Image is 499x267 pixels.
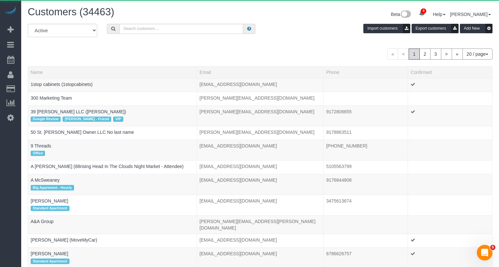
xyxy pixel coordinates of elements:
[31,237,97,243] a: [PERSON_NAME] (MoveMyCar)
[31,109,126,114] a: 39 [PERSON_NAME] LLC ([PERSON_NAME])
[400,10,411,19] img: New interface
[421,8,426,14] span: 4
[462,49,492,60] button: 20 / page
[4,7,17,16] img: Automaid Logo
[197,174,323,195] td: Email
[408,195,492,215] td: Confirmed
[31,95,72,101] a: 300 Marketing Team
[398,49,409,60] span: <
[31,219,53,224] a: A&A Group
[416,7,428,21] a: 4
[197,78,323,92] td: Email
[197,105,323,126] td: Email
[387,49,492,60] nav: Pagination navigation
[408,92,492,105] td: Confirmed
[63,117,111,122] span: [PERSON_NAME] - Friend
[324,216,408,234] td: Phone
[31,198,68,204] a: [PERSON_NAME]
[28,195,197,215] td: Name
[31,170,194,171] div: Tags
[324,174,408,195] td: Phone
[31,183,194,192] div: Tags
[31,251,68,256] a: [PERSON_NAME]
[441,49,452,60] a: >
[197,234,323,248] td: Email
[391,12,411,17] a: Beta
[119,24,243,34] input: Search customers ...
[31,204,194,213] div: Tags
[408,140,492,160] td: Confirmed
[324,66,408,78] th: Phone
[28,105,197,126] td: Name
[387,49,398,60] span: «
[31,117,61,122] span: Google Review
[31,143,51,148] a: 9 Threads
[28,92,197,105] td: Name
[324,105,408,126] td: Phone
[408,161,492,174] td: Confirmed
[28,66,197,78] th: Name
[197,161,323,174] td: Email
[412,24,459,33] button: Export customers
[31,259,69,264] span: Standard Apartment
[31,206,69,211] span: Standard Apartment
[408,105,492,126] td: Confirmed
[31,225,194,226] div: Tags
[28,140,197,160] td: Name
[28,78,197,92] td: Name
[31,88,194,89] div: Tags
[408,78,492,92] td: Confirmed
[28,216,197,234] td: Name
[197,92,323,105] td: Email
[197,126,323,140] td: Email
[433,12,446,17] a: Help
[324,126,408,140] td: Phone
[409,49,420,60] span: 1
[31,164,184,169] a: A [PERSON_NAME] (88rising Head In The Clouds Night Market - Attendee)
[197,216,323,234] td: Email
[450,12,491,17] a: [PERSON_NAME]
[31,177,60,183] a: A McSweaney
[31,149,194,158] div: Tags
[28,174,197,195] td: Name
[324,195,408,215] td: Phone
[31,82,93,87] a: 1stop cabinets (1stopcabinets)
[408,126,492,140] td: Confirmed
[324,78,408,92] td: Phone
[31,257,194,265] div: Tags
[490,245,495,250] span: 5
[324,140,408,160] td: Phone
[452,49,463,60] a: »
[31,243,194,245] div: Tags
[31,135,194,137] div: Tags
[430,49,441,60] a: 3
[408,216,492,234] td: Confirmed
[408,174,492,195] td: Confirmed
[31,101,194,103] div: Tags
[408,66,492,78] th: Confirmed
[460,24,492,33] button: Add New
[28,161,197,174] td: Name
[324,92,408,105] td: Phone
[324,234,408,248] td: Phone
[197,140,323,160] td: Email
[28,126,197,140] td: Name
[324,161,408,174] td: Phone
[408,234,492,248] td: Confirmed
[31,130,134,135] a: 50 St. [PERSON_NAME] Owner LLC No last name
[31,185,74,190] span: Big Apartment - Hourly
[197,195,323,215] td: Email
[31,151,45,156] span: Office
[28,234,197,248] td: Name
[419,49,431,60] a: 2
[31,115,194,123] div: Tags
[197,66,323,78] th: Email
[363,24,410,33] button: Import customers
[113,117,123,122] span: VIP
[28,6,114,18] span: Customers (34463)
[477,245,492,260] iframe: Intercom live chat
